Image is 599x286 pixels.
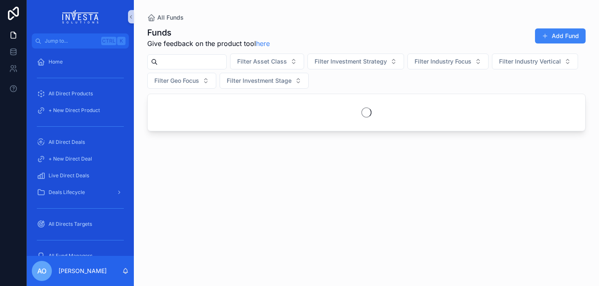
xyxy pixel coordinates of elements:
[37,266,46,276] span: AO
[32,217,129,232] a: All Directs Targets
[49,90,93,97] span: All Direct Products
[307,54,404,69] button: Select Button
[492,54,578,69] button: Select Button
[32,168,129,183] a: Live Direct Deals
[49,139,85,146] span: All Direct Deals
[32,185,129,200] a: Deals Lifecycle
[227,77,292,85] span: Filter Investment Stage
[59,267,107,275] p: [PERSON_NAME]
[118,38,125,44] span: K
[49,189,85,196] span: Deals Lifecycle
[230,54,304,69] button: Select Button
[101,37,116,45] span: Ctrl
[147,13,184,22] a: All Funds
[32,103,129,118] a: + New Direct Product
[62,10,99,23] img: App logo
[49,59,63,65] span: Home
[32,151,129,166] a: + New Direct Deal
[45,38,98,44] span: Jump to...
[147,27,270,38] h1: Funds
[49,253,92,259] span: All Fund Managers
[147,73,216,89] button: Select Button
[499,57,561,66] span: Filter Industry Vertical
[27,49,134,256] div: scrollable content
[535,28,586,43] button: Add Fund
[32,135,129,150] a: All Direct Deals
[407,54,489,69] button: Select Button
[49,172,89,179] span: Live Direct Deals
[237,57,287,66] span: Filter Asset Class
[49,221,92,227] span: All Directs Targets
[147,38,270,49] span: Give feedback on the product tool
[32,33,129,49] button: Jump to...CtrlK
[32,54,129,69] a: Home
[32,86,129,101] a: All Direct Products
[315,57,387,66] span: Filter Investment Strategy
[415,57,471,66] span: Filter Industry Focus
[220,73,309,89] button: Select Button
[49,107,100,114] span: + New Direct Product
[154,77,199,85] span: Filter Geo Focus
[32,248,129,263] a: All Fund Managers
[157,13,184,22] span: All Funds
[49,156,92,162] span: + New Direct Deal
[256,39,270,48] a: here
